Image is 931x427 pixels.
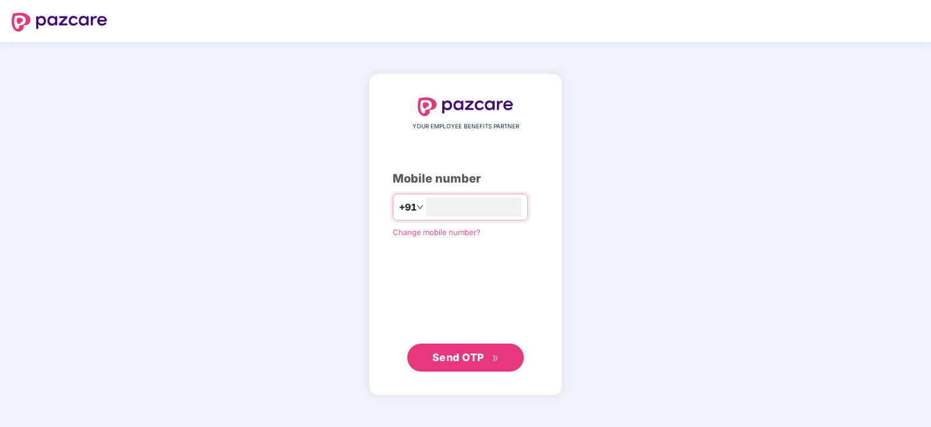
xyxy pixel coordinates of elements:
[393,228,481,237] a: Change mobile number?
[417,204,424,211] span: down
[399,200,417,215] span: +91
[432,351,484,363] span: Send OTP
[412,122,519,131] span: YOUR EMPLOYEE BENEFITS PARTNER
[407,344,524,372] button: Send OTPdouble-right
[418,97,513,116] img: logo
[393,170,538,188] div: Mobile number
[12,13,107,32] img: logo
[492,355,499,362] span: double-right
